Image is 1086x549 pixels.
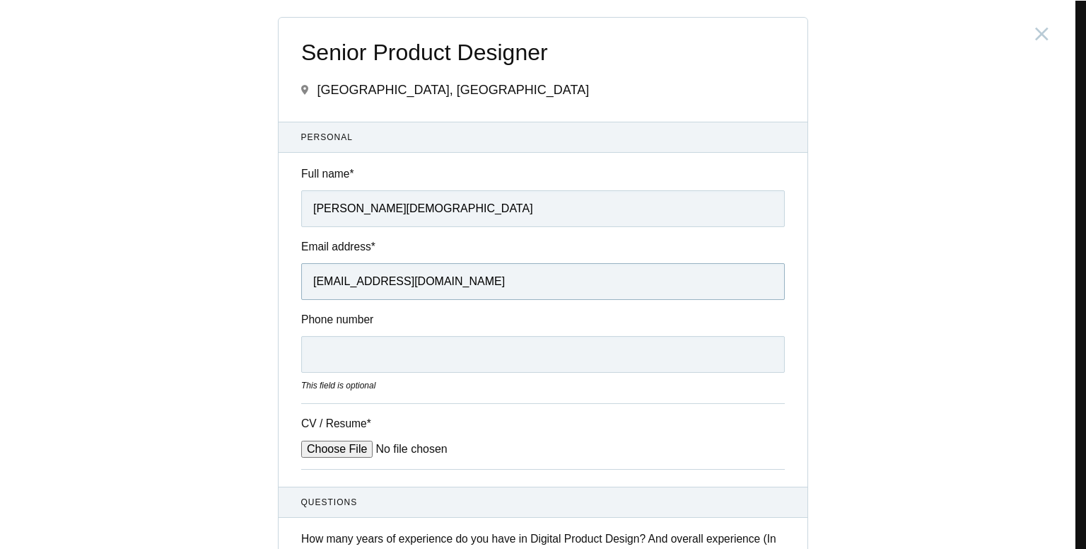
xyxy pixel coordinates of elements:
[301,166,785,182] label: Full name
[301,131,786,144] span: Personal
[301,379,785,392] div: This field is optional
[301,238,785,255] label: Email address
[301,415,407,432] label: CV / Resume
[301,311,785,328] label: Phone number
[301,496,786,509] span: Questions
[317,83,589,97] span: [GEOGRAPHIC_DATA], [GEOGRAPHIC_DATA]
[301,40,785,65] span: Senior Product Designer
